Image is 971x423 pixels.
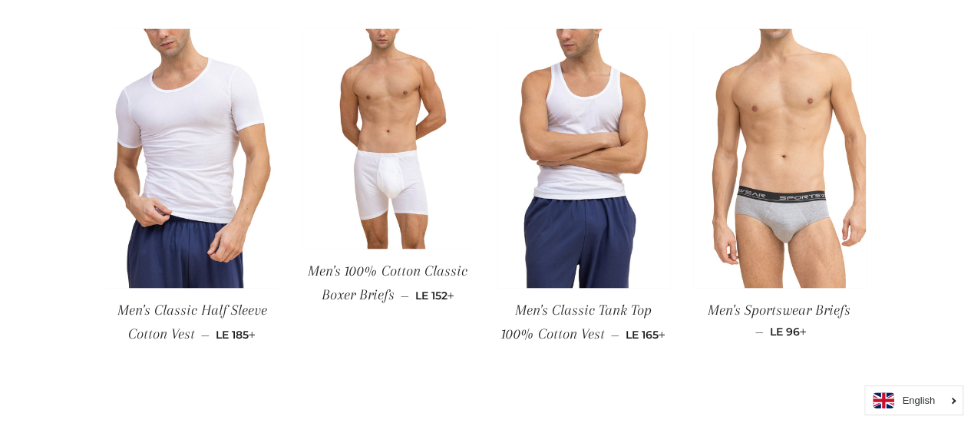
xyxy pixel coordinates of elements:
a: Men's 100% Cotton Classic Boxer Briefs — LE 152 [302,249,474,317]
a: Men's Classic Tank Top 100% Cotton Vest — LE 165 [497,288,670,356]
a: Men's Sportswear Briefs — LE 96 [693,288,866,351]
span: Men's Classic Tank Top 100% Cotton Vest [501,301,652,342]
span: LE 165 [626,327,665,341]
i: English [902,395,935,405]
span: Men's Sportswear Briefs [708,301,850,318]
span: — [401,288,409,302]
span: — [755,324,764,338]
span: Men's 100% Cotton Classic Boxer Briefs [308,262,467,302]
span: — [611,327,619,341]
span: LE 96 [770,324,807,338]
span: — [201,327,210,341]
span: Men's Classic Half Sleeve Cotton Vest [117,301,267,342]
a: English [873,392,955,408]
span: LE 185 [216,327,256,341]
span: LE 152 [415,288,454,302]
a: Men's Classic Half Sleeve Cotton Vest — LE 185 [106,288,279,356]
